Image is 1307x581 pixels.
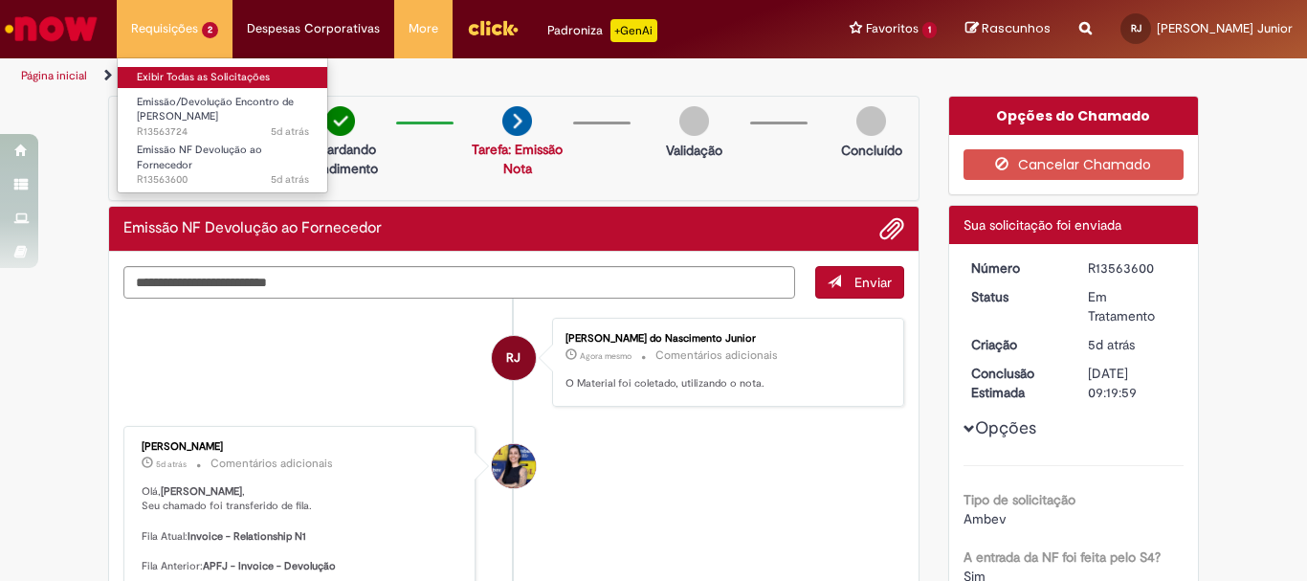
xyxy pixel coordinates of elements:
[841,141,902,160] p: Concluído
[123,266,795,299] textarea: Digite sua mensagem aqui...
[957,335,1074,354] dt: Criação
[247,19,380,38] span: Despesas Corporativas
[118,67,328,88] a: Exibir Todas as Solicitações
[271,172,309,187] span: 5d atrás
[156,458,187,470] time: 25/09/2025 14:37:19
[118,140,328,181] a: Aberto R13563600 : Emissão NF Devolução ao Fornecedor
[2,10,100,48] img: ServiceNow
[117,57,328,193] ul: Requisições
[137,124,309,140] span: R13563724
[202,22,218,38] span: 2
[271,124,309,139] time: 24/09/2025 15:43:19
[964,216,1121,234] span: Sua solicitação foi enviada
[137,143,262,172] span: Emissão NF Devolução ao Fornecedor
[957,258,1074,278] dt: Número
[161,484,242,499] b: [PERSON_NAME]
[1088,335,1177,354] div: 24/09/2025 15:19:56
[879,216,904,241] button: Adicionar anexos
[294,140,387,178] p: Aguardando atendimento
[1088,336,1135,353] span: 5d atrás
[565,376,884,391] p: O Material foi coletado, utilizando o nota.
[866,19,919,38] span: Favoritos
[580,350,631,362] time: 29/09/2025 15:19:35
[137,172,309,188] span: R13563600
[922,22,937,38] span: 1
[565,333,884,345] div: [PERSON_NAME] do Nascimento Junior
[965,20,1051,38] a: Rascunhos
[142,441,460,453] div: [PERSON_NAME]
[1088,258,1177,278] div: R13563600
[137,95,294,124] span: Emissão/Devolução Encontro de [PERSON_NAME]
[188,529,306,544] b: Invoice - Relationship N1
[1088,336,1135,353] time: 24/09/2025 15:19:56
[409,19,438,38] span: More
[964,149,1185,180] button: Cancelar Chamado
[123,220,382,237] h2: Emissão NF Devolução ao Fornecedor Histórico de tíquete
[14,58,857,94] ul: Trilhas de página
[492,336,536,380] div: Rubens Clementino do Nascimento Junior
[492,444,536,488] div: Melissa Paduani
[142,484,460,574] p: Olá, , Seu chamado foi transferido de fila. Fila Atual: Fila Anterior:
[964,548,1161,566] b: A entrada da NF foi feita pelo S4?
[957,364,1074,402] dt: Conclusão Estimada
[210,456,333,472] small: Comentários adicionais
[580,350,631,362] span: Agora mesmo
[610,19,657,42] p: +GenAi
[472,141,563,177] a: Tarefa: Emissão Nota
[1157,20,1293,36] span: [PERSON_NAME] Junior
[21,68,87,83] a: Página inicial
[854,274,892,291] span: Enviar
[964,491,1075,508] b: Tipo de solicitação
[1088,287,1177,325] div: Em Tratamento
[506,335,521,381] span: RJ
[982,19,1051,37] span: Rascunhos
[957,287,1074,306] dt: Status
[655,347,778,364] small: Comentários adicionais
[856,106,886,136] img: img-circle-grey.png
[815,266,904,299] button: Enviar
[467,13,519,42] img: click_logo_yellow_360x200.png
[666,141,722,160] p: Validação
[1131,22,1141,34] span: RJ
[131,19,198,38] span: Requisições
[679,106,709,136] img: img-circle-grey.png
[949,97,1199,135] div: Opções do Chamado
[964,510,1007,527] span: Ambev
[325,106,355,136] img: check-circle-green.png
[547,19,657,42] div: Padroniza
[203,559,336,573] b: APFJ - Invoice - Devolução
[156,458,187,470] span: 5d atrás
[502,106,532,136] img: arrow-next.png
[271,172,309,187] time: 24/09/2025 15:19:57
[271,124,309,139] span: 5d atrás
[1088,364,1177,402] div: [DATE] 09:19:59
[118,92,328,133] a: Aberto R13563724 : Emissão/Devolução Encontro de Contas Fornecedor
